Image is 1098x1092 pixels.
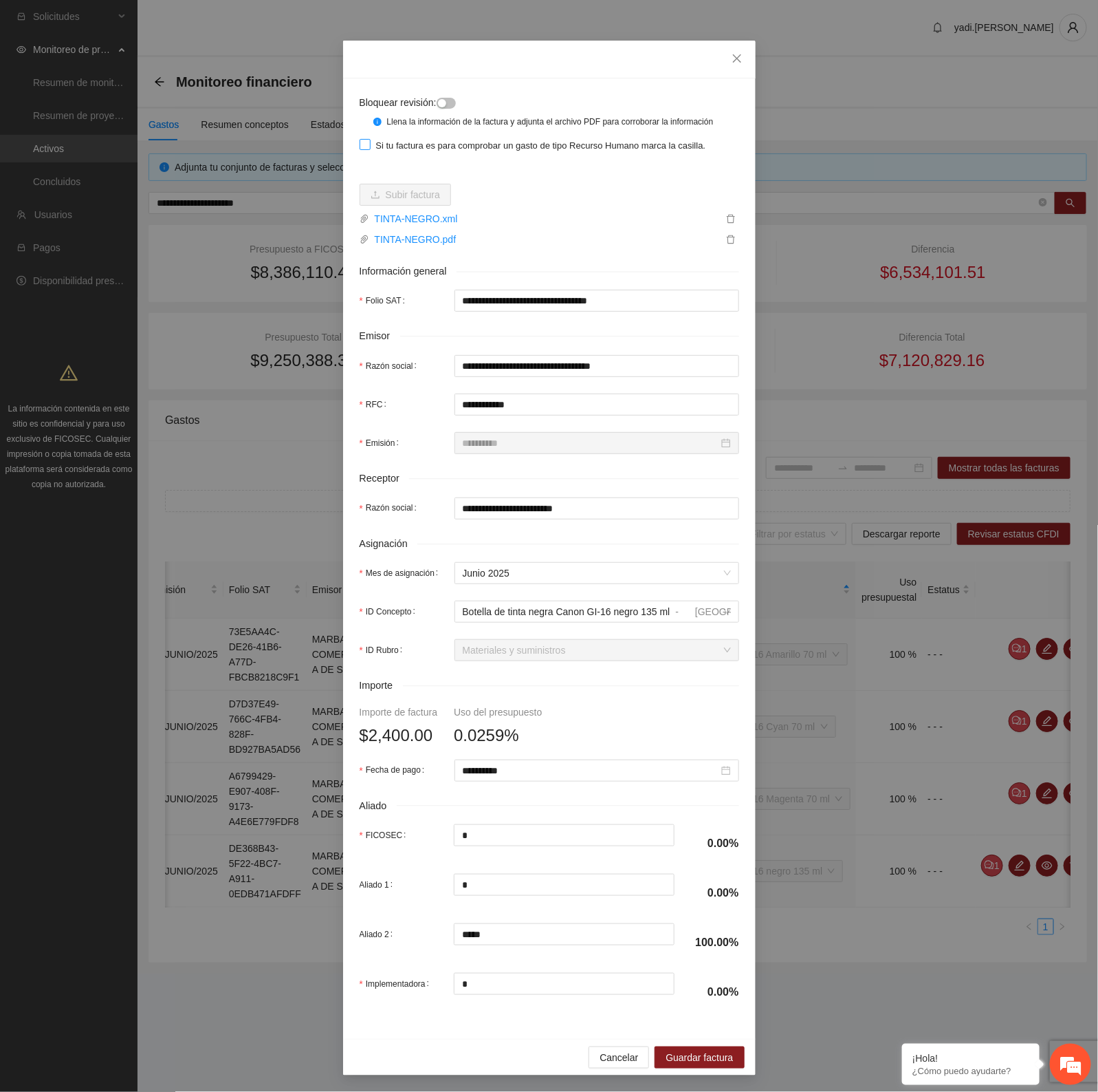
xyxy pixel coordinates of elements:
[912,1066,1029,1076] p: ¿Cómo puedo ayudarte?
[360,264,457,279] span: Información general
[691,886,739,901] h4: 0.00%
[463,763,718,778] input: Fecha de pago:
[360,678,403,694] span: Importe
[360,214,369,224] span: paper-clip
[691,836,739,851] h4: 0.00%
[360,290,411,312] label: Folio SAT:
[454,924,674,945] input: Aliado 2:
[360,328,400,344] span: Emisor
[718,41,756,78] button: Close
[360,394,392,416] label: RFC:
[360,562,444,584] label: Mes de asignación:
[675,606,679,617] span: -
[732,53,743,64] span: close
[369,232,723,247] a: TINTA-NEGRO.pdf
[723,211,739,226] button: delete
[912,1053,1029,1064] div: ¡Hola!
[360,235,369,244] span: paper-clip
[360,798,397,814] span: Aliado
[360,874,399,896] label: Aliado 1:
[80,184,190,323] span: Estamos en línea.
[454,722,519,749] span: 0.0259%
[360,601,421,623] label: ID Concepto:
[454,705,542,720] div: Uso del presupuesto
[226,7,259,40] div: Minimizar ventana de chat en vivo
[463,436,718,451] input: Emisión:
[360,705,438,720] div: Importe de factura
[360,497,423,520] label: Razón social:
[360,973,435,995] label: Implementadora:
[371,139,712,153] span: Si tu factura es para comprobar un gasto de tipo Recurso Humano marca la casilla.
[454,290,739,312] input: Folio SAT:
[454,355,739,377] input: Razón social:
[695,606,795,617] span: [GEOGRAPHIC_DATA]
[360,760,430,782] label: Fecha de pago:
[373,118,382,126] span: info-circle
[723,235,738,244] span: delete
[72,70,231,88] div: Chatee con nosotros ahora
[387,116,729,129] div: Llena la información de la factura y adjunta el archivo PDF para corroborar la información
[666,1050,733,1065] span: Guardar factura
[360,536,418,552] span: Asignación
[723,214,738,224] span: delete
[360,355,423,377] label: Razón social:
[454,875,674,895] input: Aliado 1:
[463,563,731,584] span: Junio 2025
[691,935,739,950] h4: 100.00%
[463,640,731,661] span: Materiales y suministros
[723,232,739,247] button: delete
[454,974,674,994] input: Implementadora:
[600,1050,638,1065] span: Cancelar
[360,722,433,749] span: $2,400.00
[360,639,408,661] label: ID Rubro:
[454,825,674,846] input: FICOSEC:
[360,432,404,454] label: Emisión:
[589,1047,649,1069] button: Cancelar
[360,923,399,945] label: Aliado 2:
[463,606,670,617] span: Botella de tinta negra Canon GI-16 negro 135 ml
[369,211,723,226] a: TINTA-NEGRO.xml
[360,184,451,206] button: uploadSubir factura
[7,376,262,424] textarea: Escriba su mensaje y pulse “Intro”
[360,189,451,200] span: uploadSubir factura
[454,394,739,416] input: RFC:
[691,985,739,1000] h4: 0.00%
[655,1047,744,1069] button: Guardar factura
[360,95,676,110] div: Bloquear revisión:
[454,497,739,520] input: Razón social:
[360,824,412,846] label: FICOSEC:
[360,471,410,486] span: Receptor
